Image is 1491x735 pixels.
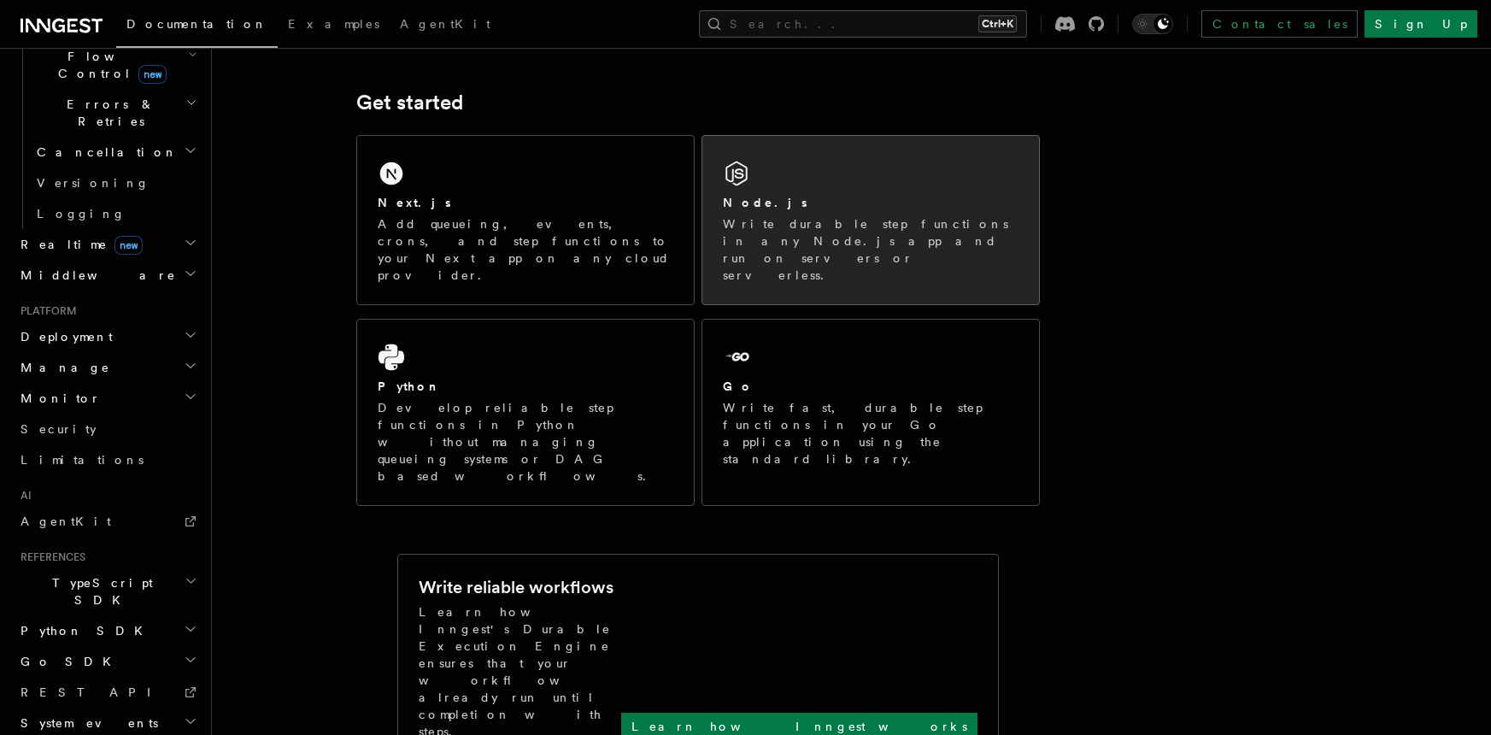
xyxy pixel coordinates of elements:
span: AgentKit [21,514,111,528]
span: Python SDK [14,622,153,639]
span: Realtime [14,236,143,253]
a: GoWrite fast, durable step functions in your Go application using the standard library. [701,319,1040,506]
span: Errors & Retries [30,96,185,130]
button: Flow Controlnew [30,41,201,89]
span: Logging [37,207,126,220]
button: Realtimenew [14,229,201,260]
a: Get started [356,91,463,115]
a: REST API [14,677,201,708]
span: new [138,65,167,84]
a: Sign Up [1365,10,1477,38]
span: new [114,236,143,255]
span: REST API [21,685,166,699]
p: Develop reliable step functions in Python without managing queueing systems or DAG based workflows. [378,399,673,485]
span: Documentation [126,17,267,31]
span: System events [14,714,158,732]
h2: Node.js [723,194,807,211]
a: Limitations [14,444,201,475]
p: Write durable step functions in any Node.js app and run on servers or serverless. [723,215,1018,284]
span: Versioning [37,176,150,190]
span: AgentKit [400,17,490,31]
span: Middleware [14,267,176,284]
a: Security [14,414,201,444]
a: Examples [278,5,390,46]
a: Contact sales [1201,10,1358,38]
button: Middleware [14,260,201,291]
button: Python SDK [14,615,201,646]
a: AgentKit [14,506,201,537]
button: TypeScript SDK [14,567,201,615]
a: PythonDevelop reliable step functions in Python without managing queueing systems or DAG based wo... [356,319,695,506]
button: Cancellation [30,137,201,168]
h2: Go [723,378,754,395]
p: Add queueing, events, crons, and step functions to your Next app on any cloud provider. [378,215,673,284]
span: Platform [14,304,77,318]
span: Security [21,422,97,436]
span: Examples [288,17,379,31]
button: Manage [14,352,201,383]
h2: Next.js [378,194,451,211]
a: Logging [30,198,201,229]
button: Deployment [14,321,201,352]
span: Go SDK [14,653,121,670]
span: Manage [14,359,110,376]
a: Node.jsWrite durable step functions in any Node.js app and run on servers or serverless. [701,135,1040,305]
button: Go SDK [14,646,201,677]
span: Cancellation [30,144,178,161]
span: Limitations [21,453,144,467]
span: Deployment [14,328,113,345]
span: AI [14,489,32,503]
span: TypeScript SDK [14,574,185,609]
a: Documentation [116,5,278,48]
span: Flow Control [30,48,188,82]
span: References [14,550,85,564]
a: Versioning [30,168,201,198]
button: Errors & Retries [30,89,201,137]
button: Toggle dark mode [1132,14,1173,34]
a: Next.jsAdd queueing, events, crons, and step functions to your Next app on any cloud provider. [356,135,695,305]
p: Write fast, durable step functions in your Go application using the standard library. [723,399,1018,467]
a: AgentKit [390,5,501,46]
button: Monitor [14,383,201,414]
h2: Write reliable workflows [419,575,613,599]
button: Search...Ctrl+K [699,10,1027,38]
h2: Python [378,378,441,395]
span: Monitor [14,390,101,407]
kbd: Ctrl+K [978,15,1017,32]
p: Learn how Inngest works [631,718,967,735]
